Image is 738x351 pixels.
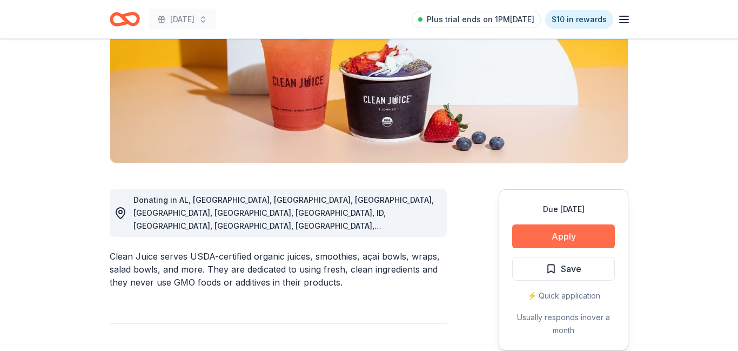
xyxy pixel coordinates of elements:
[512,289,615,302] div: ⚡️ Quick application
[512,311,615,337] div: Usually responds in over a month
[170,13,194,26] span: [DATE]
[110,6,140,32] a: Home
[545,10,613,29] a: $10 in rewards
[427,13,534,26] span: Plus trial ends on 1PM[DATE]
[512,203,615,216] div: Due [DATE]
[561,262,581,276] span: Save
[149,9,216,30] button: [DATE]
[412,11,541,28] a: Plus trial ends on 1PM[DATE]
[512,224,615,248] button: Apply
[110,250,447,289] div: Clean Juice serves USDA-certified organic juices, smoothies, açaí bowls, wraps, salad bowls, and ...
[512,257,615,281] button: Save
[133,195,434,308] span: Donating in AL, [GEOGRAPHIC_DATA], [GEOGRAPHIC_DATA], [GEOGRAPHIC_DATA], [GEOGRAPHIC_DATA], [GEOG...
